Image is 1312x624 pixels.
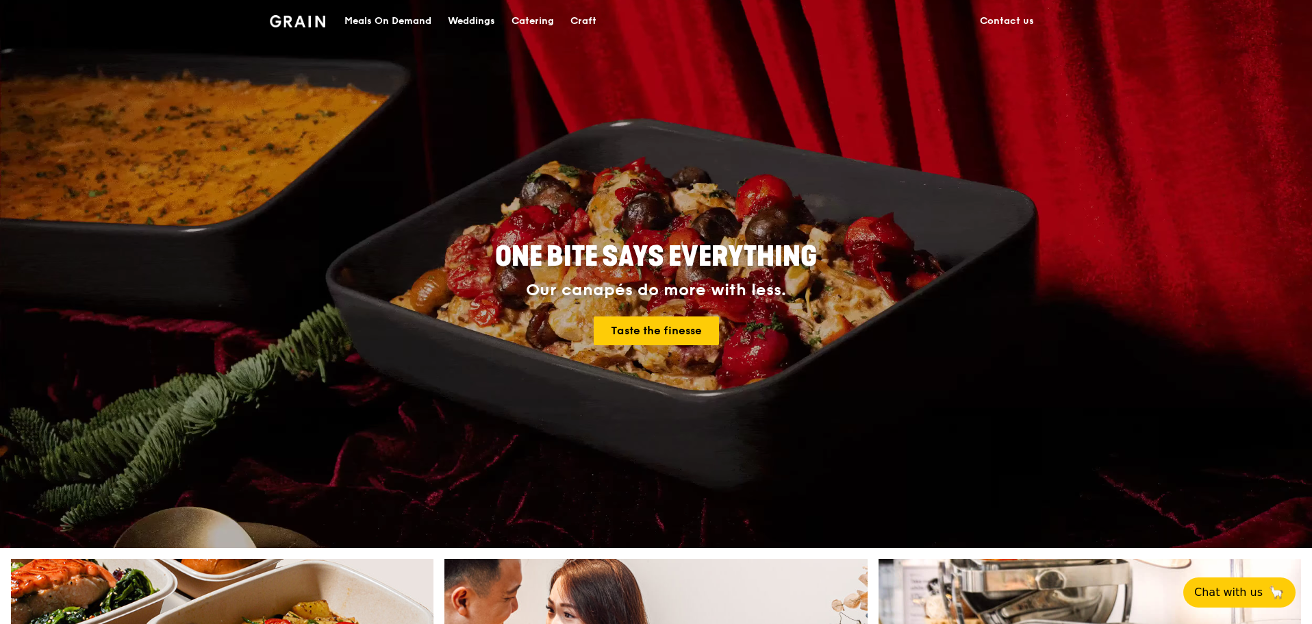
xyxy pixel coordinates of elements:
span: ONE BITE SAYS EVERYTHING [495,240,817,273]
a: Contact us [972,1,1042,42]
div: Catering [512,1,554,42]
a: Catering [503,1,562,42]
div: Our canapés do more with less. [409,281,903,300]
a: Craft [562,1,605,42]
span: 🦙 [1268,584,1285,601]
div: Weddings [448,1,495,42]
a: Taste the finesse [594,316,719,345]
span: Chat with us [1194,584,1263,601]
button: Chat with us🦙 [1183,577,1296,608]
a: Weddings [440,1,503,42]
img: Grain [270,15,325,27]
div: Meals On Demand [344,1,431,42]
div: Craft [570,1,596,42]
